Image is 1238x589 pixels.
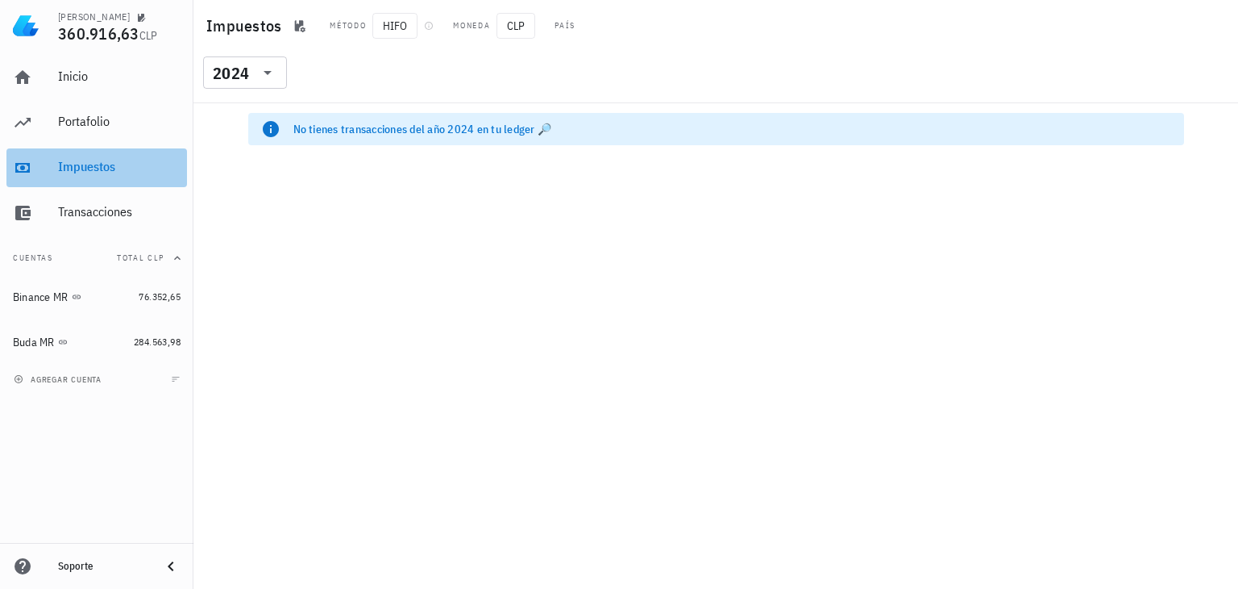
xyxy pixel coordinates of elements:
[453,19,490,32] div: Moneda
[10,371,109,387] button: agregar cuenta
[206,13,288,39] h1: Impuestos
[555,19,575,32] div: País
[6,103,187,142] a: Portafolio
[58,204,181,219] div: Transacciones
[330,19,366,32] div: Método
[6,278,187,316] a: Binance MR 76.352,65
[58,114,181,129] div: Portafolio
[1203,13,1228,39] div: avatar
[372,13,418,39] span: HIFO
[582,16,601,36] div: CL-icon
[58,10,130,23] div: [PERSON_NAME]
[58,69,181,84] div: Inicio
[17,374,102,385] span: agregar cuenta
[13,13,39,39] img: LedgiFi
[6,239,187,278] button: CuentasTotal CLP
[58,159,181,174] div: Impuestos
[139,290,181,303] span: 76.352,65
[139,28,158,43] span: CLP
[6,323,187,361] a: Buda MR 284.563,98
[293,121,1171,137] div: No tienes transacciones del año 2024 en tu ledger 🔎
[213,65,249,81] div: 2024
[58,23,139,44] span: 360.916,63
[203,56,287,89] div: 2024
[13,336,55,349] div: Buda MR
[58,560,148,573] div: Soporte
[6,194,187,232] a: Transacciones
[496,13,535,39] span: CLP
[13,290,69,304] div: Binance MR
[117,253,164,263] span: Total CLP
[6,58,187,97] a: Inicio
[6,148,187,187] a: Impuestos
[134,336,181,348] span: 284.563,98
